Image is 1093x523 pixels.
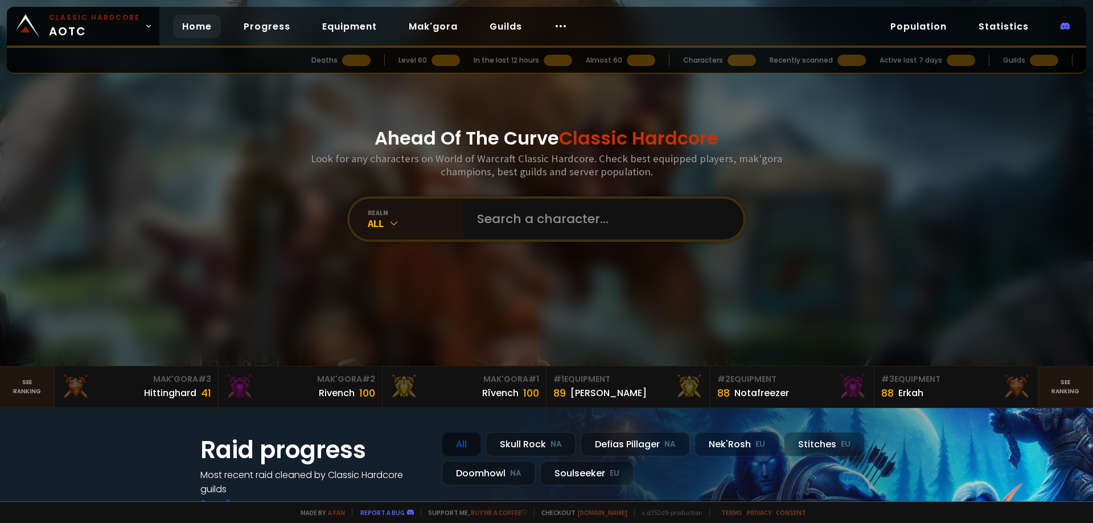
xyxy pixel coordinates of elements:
[398,55,427,65] div: Level 60
[586,55,622,65] div: Almost 60
[881,385,894,401] div: 88
[306,152,787,178] h3: Look for any characters on World of Warcraft Classic Hardcore. Check best equipped players, mak'g...
[770,55,833,65] div: Recently scanned
[841,439,850,450] small: EU
[784,432,865,456] div: Stitches
[200,432,428,468] h1: Raid progress
[969,15,1038,38] a: Statistics
[319,386,355,400] div: Rivench
[721,508,742,517] a: Terms
[328,508,345,517] a: a fan
[717,373,730,385] span: # 2
[550,439,562,450] small: NA
[235,15,299,38] a: Progress
[389,373,539,385] div: Mak'Gora
[664,439,676,450] small: NA
[540,461,634,485] div: Soulseeker
[634,508,702,517] span: v. d752d5 - production
[776,508,806,517] a: Consent
[528,373,539,385] span: # 1
[486,432,576,456] div: Skull Rock
[546,366,710,407] a: #1Equipment89[PERSON_NAME]
[201,385,211,401] div: 41
[368,208,463,217] div: realm
[383,366,546,407] a: Mak'Gora#1Rîvench100
[747,508,771,517] a: Privacy
[523,385,539,401] div: 100
[471,508,527,517] a: Buy me a coffee
[717,385,730,401] div: 88
[421,508,527,517] span: Support me,
[7,7,159,46] a: Classic HardcoreAOTC
[710,366,874,407] a: #2Equipment88Notafreezer
[581,432,690,456] div: Defias Pillager
[1003,55,1025,65] div: Guilds
[880,55,942,65] div: Active last 7 days
[534,508,627,517] span: Checkout
[359,385,375,401] div: 100
[49,13,140,40] span: AOTC
[578,508,627,517] a: [DOMAIN_NAME]
[881,373,1031,385] div: Equipment
[553,373,703,385] div: Equipment
[553,385,566,401] div: 89
[55,366,219,407] a: Mak'Gora#3Hittinghard41
[225,373,375,385] div: Mak'Gora
[375,125,718,152] h1: Ahead Of The Curve
[400,15,467,38] a: Mak'gora
[881,15,956,38] a: Population
[200,468,428,496] h4: Most recent raid cleaned by Classic Hardcore guilds
[144,386,196,400] div: Hittinghard
[360,508,405,517] a: Report a bug
[559,125,718,151] span: Classic Hardcore
[898,386,923,400] div: Erkah
[474,55,539,65] div: In the last 12 hours
[470,199,730,240] input: Search a character...
[1038,366,1093,407] a: Seeranking
[755,439,765,450] small: EU
[313,15,386,38] a: Equipment
[198,373,211,385] span: # 3
[311,55,338,65] div: Deaths
[442,461,536,485] div: Doomhowl
[695,432,779,456] div: Nek'Rosh
[683,55,723,65] div: Characters
[173,15,221,38] a: Home
[480,15,531,38] a: Guilds
[219,366,383,407] a: Mak'Gora#2Rivench100
[362,373,375,385] span: # 2
[368,217,463,230] div: All
[734,386,789,400] div: Notafreezer
[510,468,521,479] small: NA
[49,13,140,23] small: Classic Hardcore
[61,373,211,385] div: Mak'Gora
[717,373,867,385] div: Equipment
[610,468,619,479] small: EU
[294,508,345,517] span: Made by
[553,373,564,385] span: # 1
[442,432,481,456] div: All
[570,386,647,400] div: [PERSON_NAME]
[200,497,274,510] a: See all progress
[482,386,519,400] div: Rîvench
[881,373,894,385] span: # 3
[874,366,1038,407] a: #3Equipment88Erkah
